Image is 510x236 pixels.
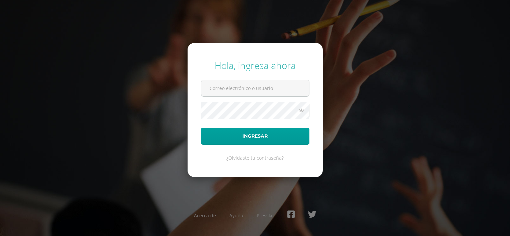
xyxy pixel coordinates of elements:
a: Presskit [257,212,274,219]
input: Correo electrónico o usuario [201,80,309,96]
a: ¿Olvidaste tu contraseña? [226,155,284,161]
a: Ayuda [229,212,243,219]
div: Hola, ingresa ahora [201,59,309,72]
a: Acerca de [194,212,216,219]
button: Ingresar [201,128,309,145]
